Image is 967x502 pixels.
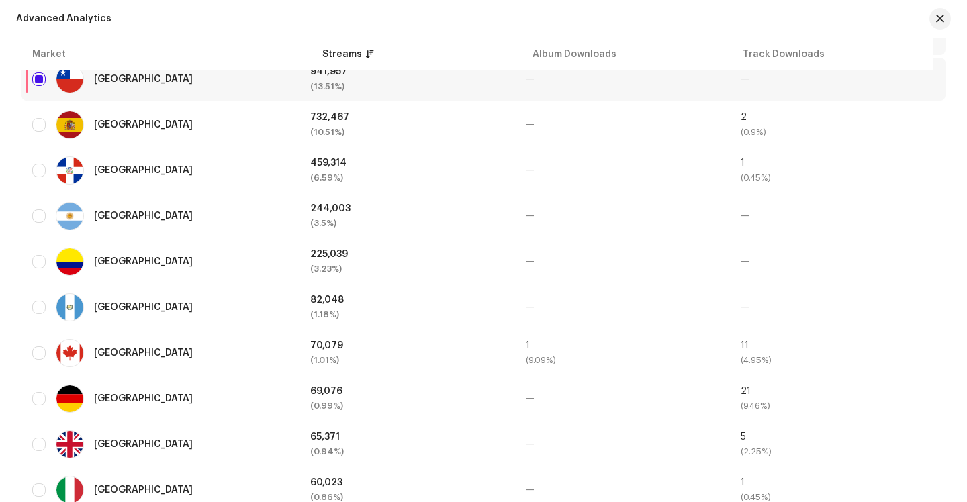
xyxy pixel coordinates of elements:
[526,356,720,365] div: (9.09%)
[310,432,504,442] div: 65,371
[310,219,504,228] div: (3.5%)
[310,478,504,487] div: 60,023
[741,493,935,502] div: (0.45%)
[310,387,504,396] div: 69,076
[310,356,504,365] div: (1.01%)
[526,394,720,403] div: —
[310,113,504,122] div: 732,467
[741,432,935,442] div: 5
[310,67,504,77] div: 941,957
[310,250,504,259] div: 225,039
[310,401,504,411] div: (0.99%)
[310,82,504,91] div: (13.51%)
[741,387,935,396] div: 21
[741,401,935,411] div: (9.46%)
[526,485,720,495] div: —
[741,158,935,168] div: 1
[741,74,935,84] div: —
[526,166,720,175] div: —
[741,356,935,365] div: (4.95%)
[310,204,504,213] div: 244,003
[741,303,935,312] div: —
[741,447,935,456] div: (2.25%)
[310,295,504,305] div: 82,048
[310,264,504,274] div: (3.23%)
[741,478,935,487] div: 1
[741,257,935,266] div: —
[310,493,504,502] div: (0.86%)
[310,310,504,319] div: (1.18%)
[310,173,504,183] div: (6.59%)
[741,173,935,183] div: (0.45%)
[310,128,504,137] div: (10.51%)
[526,211,720,221] div: —
[310,158,504,168] div: 459,314
[310,341,504,350] div: 70,079
[526,341,720,350] div: 1
[741,211,935,221] div: —
[310,447,504,456] div: (0.94%)
[526,440,720,449] div: —
[526,303,720,312] div: —
[526,120,720,130] div: —
[526,74,720,84] div: —
[526,257,720,266] div: —
[741,128,935,137] div: (0.9%)
[741,113,935,122] div: 2
[741,341,935,350] div: 11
